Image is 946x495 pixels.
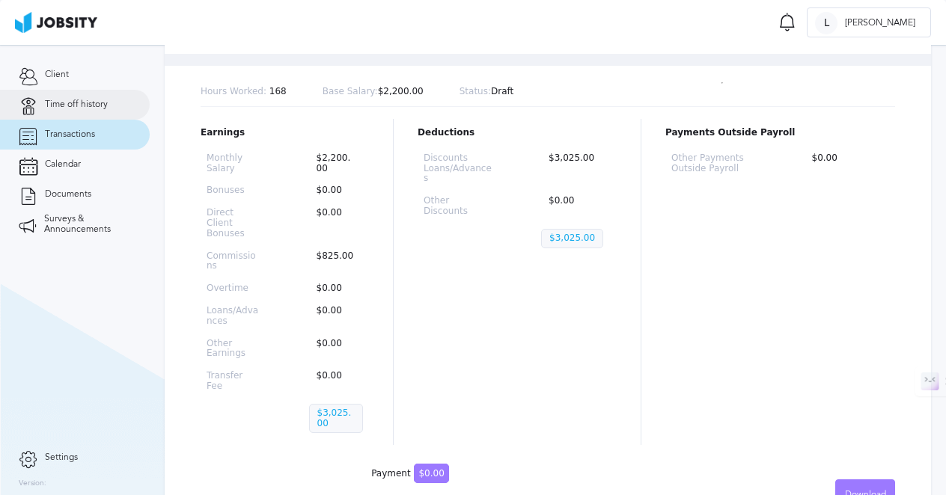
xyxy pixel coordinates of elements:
span: Transactions [45,129,95,140]
div: L [815,12,837,34]
p: Loans/Advances [207,306,261,327]
p: Monthly Salary [207,153,261,174]
p: Other Earnings [207,339,261,360]
p: Bonuses [207,185,261,196]
button: L[PERSON_NAME] [807,7,931,37]
p: $0.00 [309,283,364,294]
span: [PERSON_NAME] [837,18,923,28]
p: Draft [460,87,514,97]
p: Earnings [201,128,369,138]
p: Deductions [418,128,617,138]
p: 168 [201,87,287,97]
p: Discounts Loans/Advances [424,153,493,184]
span: Calendar [45,159,81,170]
p: Commissions [207,251,261,272]
img: ab4bad089aa723f57921c736e9817d99.png [15,12,97,33]
p: Overtime [207,283,261,294]
p: Transfer Fee [207,371,261,392]
p: $0.00 [805,153,889,174]
span: Status: [460,86,491,96]
p: $3,025.00 [541,229,603,248]
span: Settings [45,452,78,463]
p: Direct Client Bonuses [207,208,261,239]
p: $0.00 [309,208,364,239]
p: $0.00 [309,185,364,196]
p: $2,200.00 [309,153,364,174]
p: Other Payments Outside Payroll [671,153,756,174]
p: $0.00 [309,306,364,327]
p: $3,025.00 [541,153,611,184]
p: $3,025.00 [309,404,364,434]
div: Payment [371,469,449,479]
span: Hours Worked: [201,86,266,96]
span: Base Salary: [323,86,378,96]
span: $0.00 [414,464,448,483]
p: Payments Outside Payroll [665,128,895,138]
span: Surveys & Announcements [44,214,131,235]
p: $0.00 [309,339,364,360]
p: $825.00 [309,251,364,272]
span: Client [45,70,69,80]
label: Version: [19,479,46,488]
p: $0.00 [309,371,364,392]
span: Documents [45,189,91,200]
p: $0.00 [541,196,611,217]
span: Time off history [45,99,108,110]
p: Other Discounts [424,196,493,217]
p: $2,200.00 [323,87,424,97]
